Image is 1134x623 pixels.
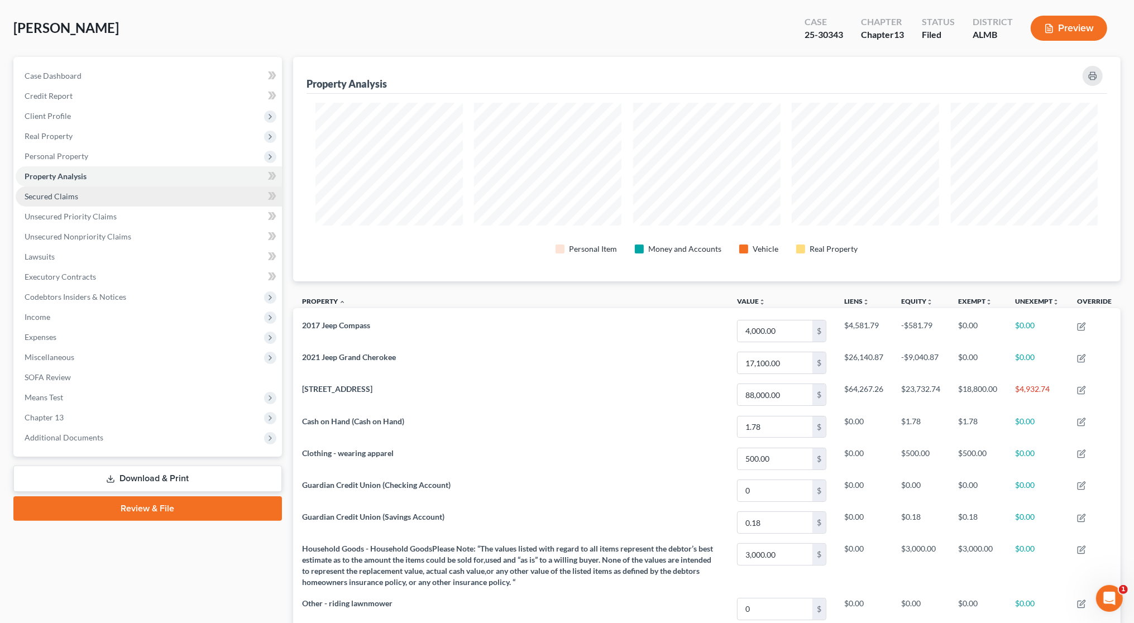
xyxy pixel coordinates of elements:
[805,16,843,28] div: Case
[1006,315,1068,347] td: $0.00
[1031,16,1107,41] button: Preview
[25,332,56,342] span: Expenses
[892,379,949,411] td: $23,732.74
[25,413,64,422] span: Chapter 13
[738,480,812,501] input: 0.00
[307,77,387,90] div: Property Analysis
[892,443,949,475] td: $500.00
[835,475,892,506] td: $0.00
[25,392,63,402] span: Means Test
[16,247,282,267] a: Lawsuits
[1006,411,1068,443] td: $0.00
[25,131,73,141] span: Real Property
[926,299,933,305] i: unfold_more
[759,299,765,305] i: unfold_more
[812,320,826,342] div: $
[648,243,721,255] div: Money and Accounts
[25,212,117,221] span: Unsecured Priority Claims
[738,598,812,620] input: 0.00
[753,243,778,255] div: Vehicle
[922,16,955,28] div: Status
[892,539,949,593] td: $3,000.00
[302,512,444,521] span: Guardian Credit Union (Savings Account)
[985,299,992,305] i: unfold_more
[949,347,1006,379] td: $0.00
[1096,585,1123,612] iframe: Intercom live chat
[25,151,88,161] span: Personal Property
[16,367,282,387] a: SOFA Review
[569,243,617,255] div: Personal Item
[812,384,826,405] div: $
[892,506,949,538] td: $0.18
[1006,539,1068,593] td: $0.00
[835,315,892,347] td: $4,581.79
[949,475,1006,506] td: $0.00
[812,598,826,620] div: $
[25,292,126,301] span: Codebtors Insiders & Notices
[302,352,396,362] span: 2021 Jeep Grand Cherokee
[302,297,346,305] a: Property expand_less
[737,297,765,305] a: Valueunfold_more
[1006,506,1068,538] td: $0.00
[892,475,949,506] td: $0.00
[835,347,892,379] td: $26,140.87
[16,166,282,186] a: Property Analysis
[16,186,282,207] a: Secured Claims
[973,28,1013,41] div: ALMB
[25,352,74,362] span: Miscellaneous
[863,299,869,305] i: unfold_more
[835,539,892,593] td: $0.00
[738,416,812,438] input: 0.00
[835,506,892,538] td: $0.00
[1068,290,1121,315] th: Override
[16,207,282,227] a: Unsecured Priority Claims
[844,297,869,305] a: Liensunfold_more
[25,272,96,281] span: Executory Contracts
[738,352,812,373] input: 0.00
[810,243,858,255] div: Real Property
[861,16,904,28] div: Chapter
[16,66,282,86] a: Case Dashboard
[25,232,131,241] span: Unsecured Nonpriority Claims
[339,299,346,305] i: expand_less
[738,544,812,565] input: 0.00
[949,539,1006,593] td: $3,000.00
[25,252,55,261] span: Lawsuits
[302,448,394,458] span: Clothing - wearing apparel
[1006,347,1068,379] td: $0.00
[1119,585,1128,594] span: 1
[949,443,1006,475] td: $500.00
[25,91,73,100] span: Credit Report
[892,411,949,443] td: $1.78
[25,171,87,181] span: Property Analysis
[16,267,282,287] a: Executory Contracts
[302,480,451,490] span: Guardian Credit Union (Checking Account)
[949,379,1006,411] td: $18,800.00
[302,384,372,394] span: [STREET_ADDRESS]
[302,598,393,608] span: Other - riding lawnmower
[13,20,119,36] span: [PERSON_NAME]
[1052,299,1059,305] i: unfold_more
[949,411,1006,443] td: $1.78
[949,506,1006,538] td: $0.18
[892,315,949,347] td: -$581.79
[812,544,826,565] div: $
[738,384,812,405] input: 0.00
[805,28,843,41] div: 25-30343
[302,544,713,587] span: Household Goods - Household GoodsPlease Note: “The values listed with regard to all items represe...
[1006,443,1068,475] td: $0.00
[973,16,1013,28] div: District
[835,411,892,443] td: $0.00
[25,372,71,382] span: SOFA Review
[302,416,404,426] span: Cash on Hand (Cash on Hand)
[812,416,826,438] div: $
[1015,297,1059,305] a: Unexemptunfold_more
[738,448,812,469] input: 0.00
[25,433,103,442] span: Additional Documents
[901,297,933,305] a: Equityunfold_more
[812,512,826,533] div: $
[812,352,826,373] div: $
[738,512,812,533] input: 0.00
[25,111,71,121] span: Client Profile
[13,466,282,492] a: Download & Print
